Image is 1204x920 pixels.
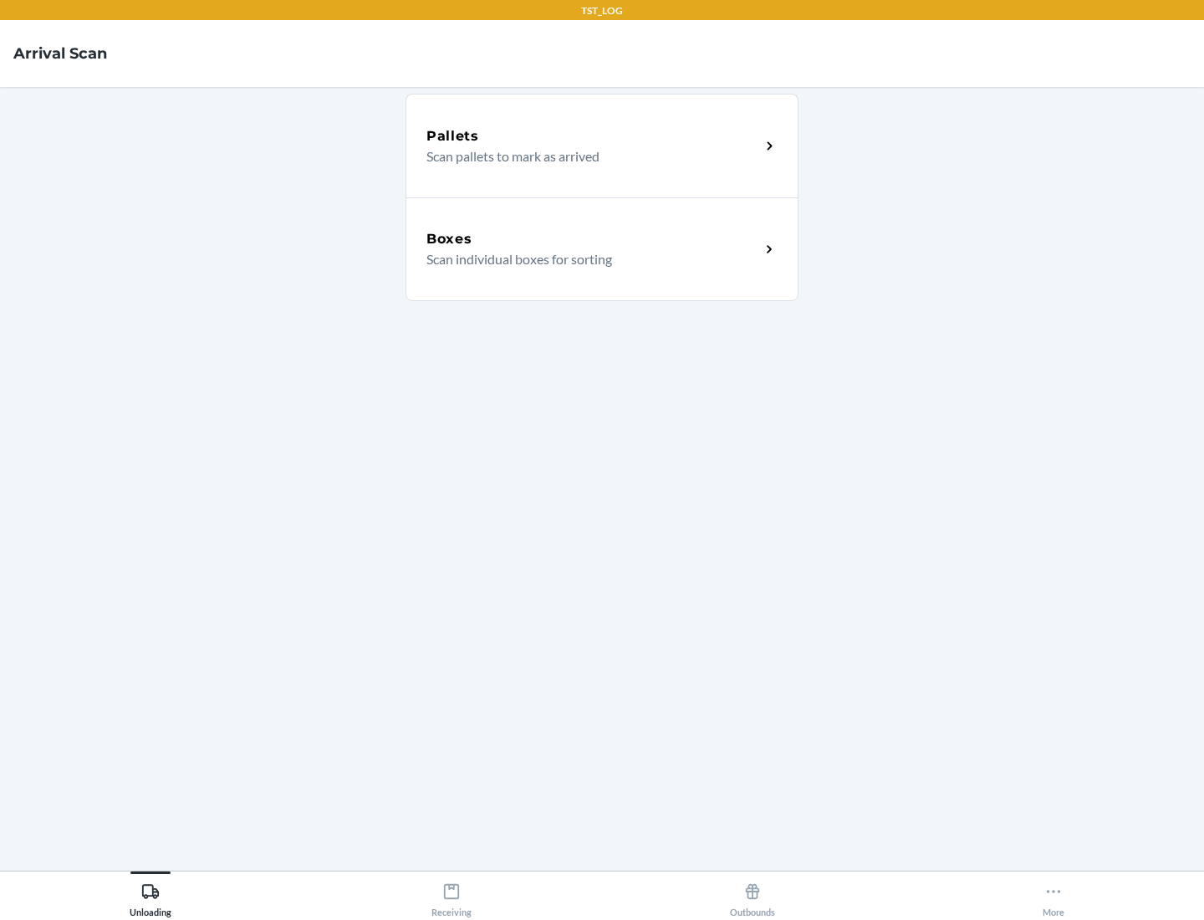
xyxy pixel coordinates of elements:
p: TST_LOG [581,3,623,18]
div: More [1043,876,1064,917]
div: Outbounds [730,876,775,917]
a: BoxesScan individual boxes for sorting [406,197,798,301]
h4: Arrival Scan [13,43,107,64]
h5: Boxes [426,229,472,249]
button: Outbounds [602,871,903,917]
div: Unloading [130,876,171,917]
h5: Pallets [426,126,479,146]
button: Receiving [301,871,602,917]
p: Scan individual boxes for sorting [426,249,747,269]
p: Scan pallets to mark as arrived [426,146,747,166]
div: Receiving [431,876,472,917]
a: PalletsScan pallets to mark as arrived [406,94,798,197]
button: More [903,871,1204,917]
